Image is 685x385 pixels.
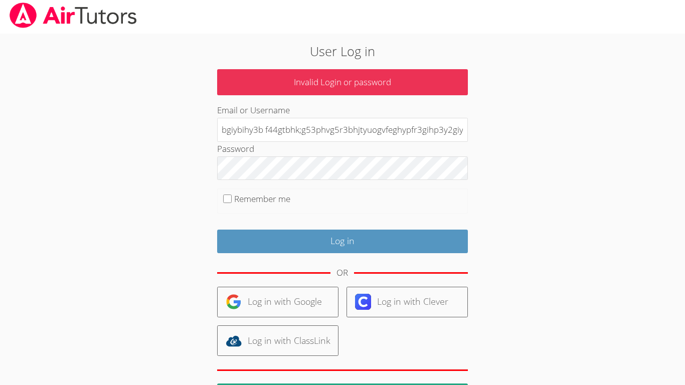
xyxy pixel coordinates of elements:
label: Remember me [234,193,290,205]
img: clever-logo-6eab21bc6e7a338710f1a6ff85c0baf02591cd810cc4098c63d3a4b26e2feb20.svg [355,294,371,310]
div: OR [336,266,348,280]
img: classlink-logo-d6bb404cc1216ec64c9a2012d9dc4662098be43eaf13dc465df04b49fa7ab582.svg [226,333,242,349]
img: airtutors_banner-c4298cdbf04f3fff15de1276eac7730deb9818008684d7c2e4769d2f7ddbe033.png [9,3,138,28]
a: Log in with Google [217,287,338,317]
a: Log in with ClassLink [217,325,338,356]
a: Log in with Clever [347,287,468,317]
label: Password [217,143,254,154]
h2: User Log in [157,42,528,61]
input: Log in [217,230,468,253]
img: google-logo-50288ca7cdecda66e5e0955fdab243c47b7ad437acaf1139b6f446037453330a.svg [226,294,242,310]
label: Email or Username [217,104,290,116]
p: Invalid Login or password [217,69,468,96]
